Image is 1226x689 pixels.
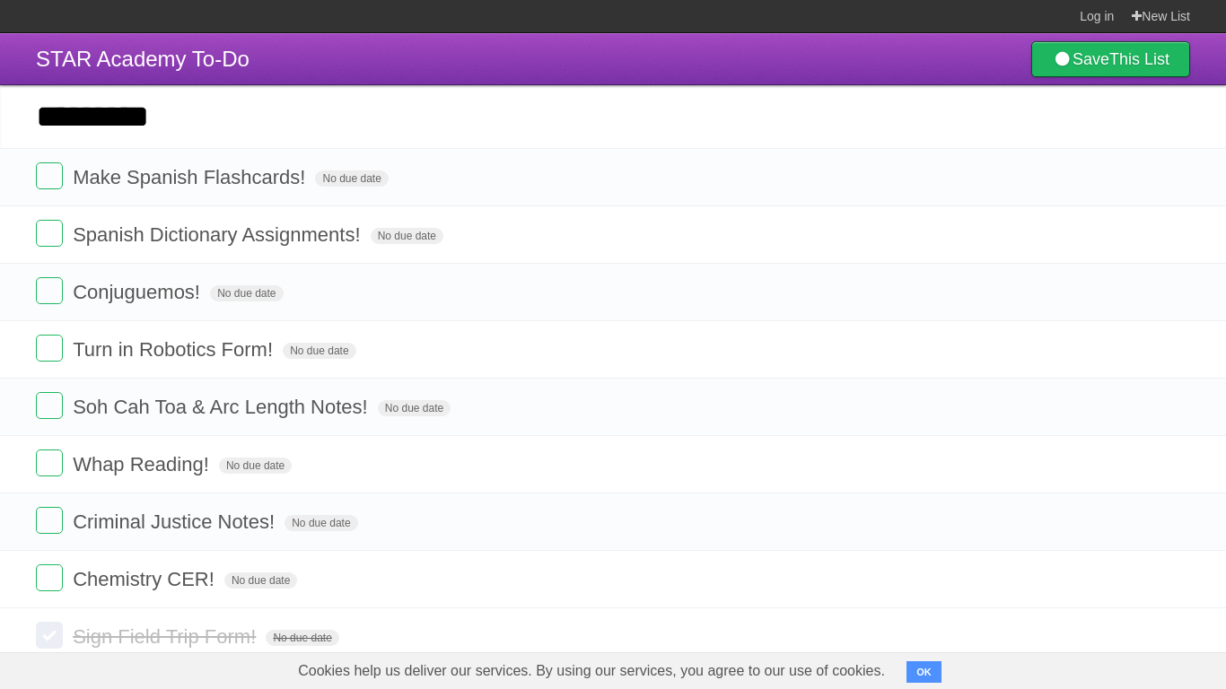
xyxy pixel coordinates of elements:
[210,285,283,301] span: No due date
[73,625,260,648] span: Sign Field Trip Form!
[283,343,355,359] span: No due date
[315,170,388,187] span: No due date
[36,392,63,419] label: Done
[36,47,250,71] span: STAR Academy To-Do
[224,572,297,589] span: No due date
[36,449,63,476] label: Done
[906,661,941,683] button: OK
[36,564,63,591] label: Done
[36,507,63,534] label: Done
[280,653,903,689] span: Cookies help us deliver our services. By using our services, you agree to our use of cookies.
[285,515,357,531] span: No due date
[73,338,277,361] span: Turn in Robotics Form!
[73,223,364,246] span: Spanish Dictionary Assignments!
[1109,50,1169,68] b: This List
[219,458,292,474] span: No due date
[73,281,205,303] span: Conjuguemos!
[1031,41,1190,77] a: SaveThis List
[378,400,451,416] span: No due date
[36,162,63,189] label: Done
[73,396,372,418] span: Soh Cah Toa & Arc Length Notes!
[73,510,279,533] span: Criminal Justice Notes!
[73,568,219,590] span: Chemistry CER!
[36,622,63,649] label: Done
[371,228,443,244] span: No due date
[73,453,214,475] span: Whap Reading!
[36,220,63,247] label: Done
[36,335,63,362] label: Done
[36,277,63,304] label: Done
[266,630,338,646] span: No due date
[73,166,310,188] span: Make Spanish Flashcards!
